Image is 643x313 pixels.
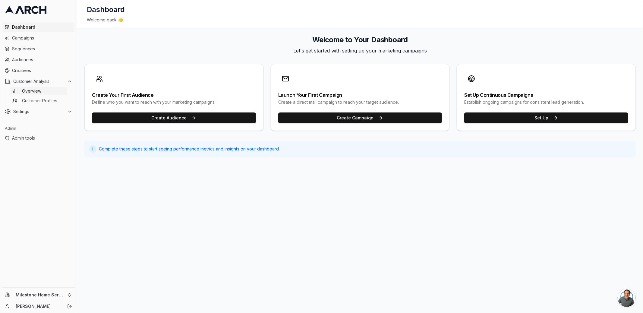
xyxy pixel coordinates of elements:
[13,78,65,84] span: Customer Analysis
[2,133,74,143] a: Admin tools
[2,22,74,32] a: Dashboard
[84,47,636,54] p: Let's get started with setting up your marketing campaigns
[12,46,72,52] span: Sequences
[464,112,628,123] button: Set Up
[2,124,74,133] div: Admin
[2,33,74,43] a: Campaigns
[2,77,74,86] button: Customer Analysis
[87,17,633,23] div: Welcome back 👋
[87,5,125,14] h1: Dashboard
[12,35,72,41] span: Campaigns
[65,302,74,311] button: Log out
[22,98,57,104] span: Customer Profiles
[618,289,636,307] div: Open chat
[2,107,74,116] button: Settings
[13,109,65,115] span: Settings
[92,99,256,105] div: Define who you want to reach with your marketing campaigns.
[278,93,442,97] div: Launch Your First Campaign
[12,135,72,141] span: Admin tools
[16,292,65,298] span: Milestone Home Services
[92,93,256,97] div: Create Your First Audience
[12,57,72,63] span: Audiences
[16,303,61,309] a: [PERSON_NAME]
[278,99,442,105] div: Create a direct mail campaign to reach your target audience.
[464,99,628,105] div: Establish ongoing campaigns for consistent lead generation.
[12,68,72,74] span: Creatives
[10,87,67,95] a: Overview
[10,96,67,105] a: Customer Profiles
[92,147,93,151] span: i
[464,93,628,97] div: Set Up Continuous Campaigns
[99,146,280,152] span: Complete these steps to start seeing performance metrics and insights on your dashboard.
[278,112,442,123] button: Create Campaign
[2,66,74,75] a: Creatives
[84,35,636,45] h2: Welcome to Your Dashboard
[12,24,72,30] span: Dashboard
[22,88,41,94] span: Overview
[2,44,74,54] a: Sequences
[2,290,74,300] button: Milestone Home Services
[92,112,256,123] button: Create Audience
[2,55,74,65] a: Audiences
